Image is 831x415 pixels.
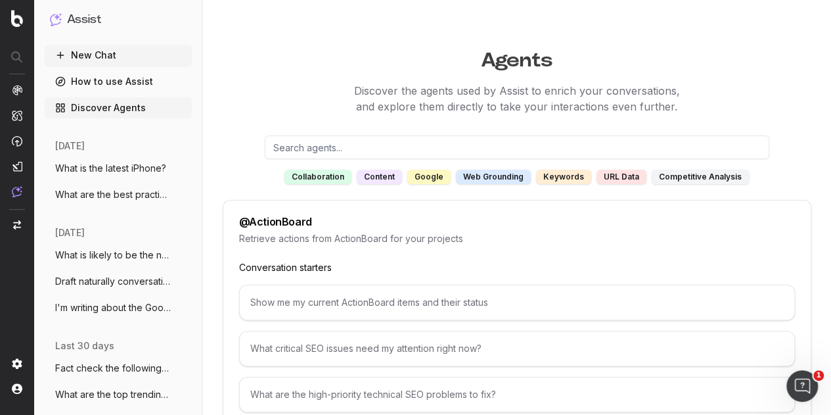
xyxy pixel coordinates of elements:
[45,97,192,118] a: Discover Agents
[596,170,646,184] div: URL data
[45,184,192,205] button: What are the best practices for SEO in 2
[12,383,22,394] img: My account
[45,297,192,318] button: I'm writing about the Google Pixel, can
[55,339,114,353] span: last 30 days
[55,162,166,175] span: What is the latest iPhone?
[12,85,22,95] img: Analytics
[265,135,769,159] input: Search agents...
[55,249,171,262] span: What is likely to be the next iPhone ser
[55,275,171,288] span: Draft naturally conversational copy (TOV
[202,83,831,114] p: Discover the agents used by Assist to enrich your conversations, and explore them directly to tak...
[13,220,21,230] img: Switch project
[239,261,795,274] p: Conversation starters
[12,186,22,197] img: Assist
[813,370,824,381] span: 1
[45,71,192,92] a: How to use Assist
[45,271,192,292] button: Draft naturally conversational copy (TOV
[45,158,192,179] button: What is the latest iPhone?
[55,226,85,239] span: [DATE]
[284,170,351,184] div: collaboration
[12,358,22,369] img: Setting
[55,188,171,201] span: What are the best practices for SEO in 2
[456,170,531,184] div: web grounding
[50,13,62,26] img: Assist
[12,161,22,172] img: Studio
[239,377,795,412] div: What are the high-priority technical SEO problems to fix?
[536,170,591,184] div: keywords
[239,331,795,366] div: What critical SEO issues need my attention right now?
[239,232,795,245] p: Retrieve actions from ActionBoard for your projects
[45,45,192,66] button: New Chat
[45,245,192,266] button: What is likely to be the next iPhone ser
[45,384,192,405] button: What are the top trending topics for Tec
[11,10,23,27] img: Botify logo
[786,370,818,402] iframe: Intercom live chat
[652,170,749,184] div: competitive analysis
[50,11,187,29] button: Assist
[67,11,101,29] h1: Assist
[12,135,22,147] img: Activation
[12,110,22,121] img: Intelligence
[357,170,402,184] div: content
[202,42,831,72] h1: Agents
[239,285,795,320] div: Show me my current ActionBoard items and their status
[55,301,171,314] span: I'm writing about the Google Pixel, can
[407,170,451,184] div: google
[55,139,85,153] span: [DATE]
[45,358,192,379] button: Fact check the following according to of
[239,216,312,227] div: @ ActionBoard
[55,362,171,375] span: Fact check the following according to of
[55,388,171,401] span: What are the top trending topics for Tec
